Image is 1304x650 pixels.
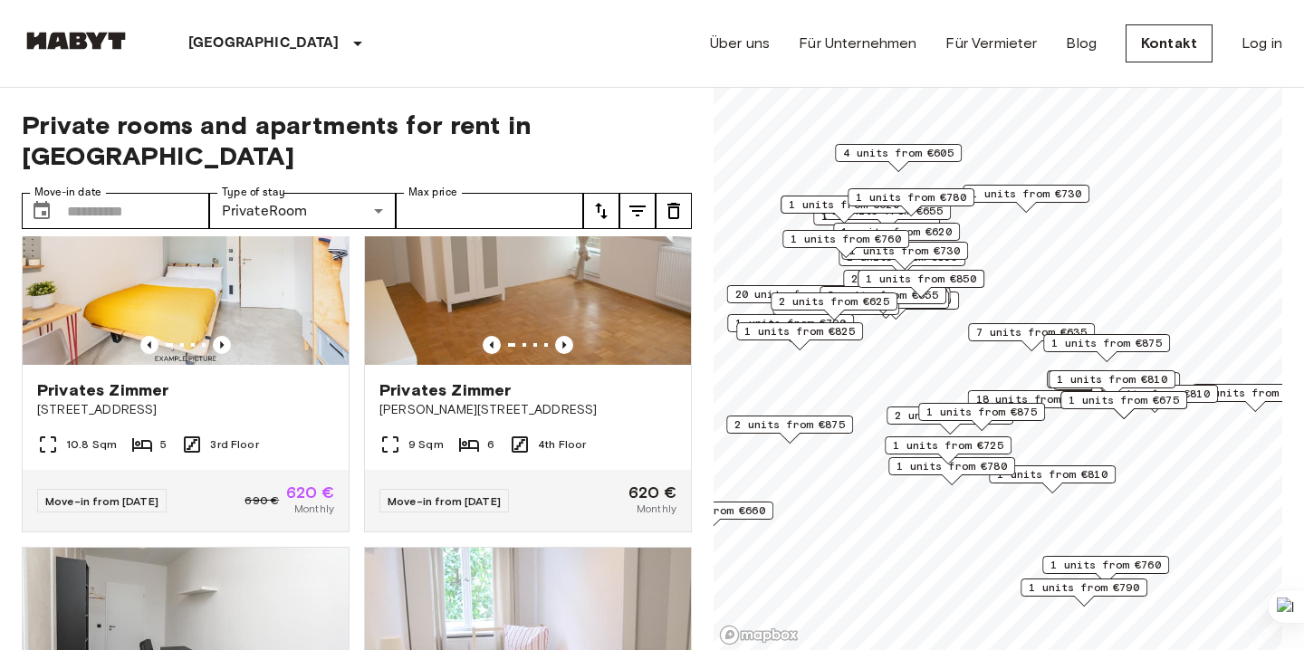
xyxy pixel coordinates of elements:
[1066,33,1097,54] a: Blog
[656,193,692,229] button: tune
[23,148,349,365] img: Marketing picture of unit DE-01-07-007-05Q
[294,501,334,517] span: Monthly
[843,270,970,298] div: Map marker
[555,336,573,354] button: Previous image
[976,324,1087,340] span: 7 units from €635
[160,436,167,453] span: 5
[628,484,676,501] span: 620 €
[37,401,334,419] span: [STREET_ADDRESS]
[1042,556,1169,584] div: Map marker
[851,271,962,287] span: 2 units from €655
[1050,557,1161,573] span: 1 units from €760
[976,391,1093,407] span: 18 units from €650
[1069,392,1179,408] span: 1 units from €675
[1029,579,1139,596] span: 1 units from €790
[379,401,676,419] span: [PERSON_NAME][STREET_ADDRESS]
[799,33,916,54] a: Für Unternehmen
[727,314,854,342] div: Map marker
[140,336,158,354] button: Previous image
[858,270,984,298] div: Map marker
[213,336,231,354] button: Previous image
[820,286,946,314] div: Map marker
[840,292,951,309] span: 1 units from €760
[736,322,863,350] div: Map marker
[1126,24,1213,62] a: Kontakt
[483,336,501,354] button: Previous image
[209,193,397,229] div: PrivateRoom
[1051,335,1162,351] span: 1 units from €875
[963,185,1089,213] div: Map marker
[1057,371,1167,387] span: 1 units from €810
[22,110,692,171] span: Private rooms and apartments for rent in [GEOGRAPHIC_DATA]
[188,33,340,54] p: [GEOGRAPHIC_DATA]
[1043,334,1170,362] div: Map marker
[779,293,889,310] span: 2 units from €625
[841,224,952,240] span: 1 units from €620
[735,315,846,331] span: 1 units from €790
[538,436,586,453] span: 4th Floor
[1060,391,1187,419] div: Map marker
[887,406,1013,435] div: Map marker
[364,147,692,532] a: Marketing picture of unit DE-01-120-04MPrevious imagePrevious imagePrivates Zimmer[PERSON_NAME][S...
[835,144,962,172] div: Map marker
[885,436,1012,464] div: Map marker
[34,185,101,200] label: Move-in date
[782,230,909,258] div: Map marker
[1242,33,1282,54] a: Log in
[727,285,860,313] div: Map marker
[734,416,845,433] span: 2 units from €875
[895,407,1005,424] span: 2 units from €865
[918,403,1045,431] div: Map marker
[896,458,1007,474] span: 1 units from €780
[781,196,907,224] div: Map marker
[833,223,960,251] div: Map marker
[843,145,954,161] span: 4 units from €605
[408,185,457,200] label: Max price
[828,287,938,303] span: 3 units from €655
[818,287,951,315] div: Map marker
[771,292,897,320] div: Map marker
[839,248,965,276] div: Map marker
[365,148,691,365] img: Marketing picture of unit DE-01-120-04M
[379,379,511,401] span: Privates Zimmer
[735,286,852,302] span: 20 units from €655
[66,436,117,453] span: 10.8 Sqm
[719,625,799,645] a: Mapbox logo
[945,33,1037,54] a: Für Vermieter
[619,193,656,229] button: tune
[744,323,855,339] span: 1 units from €825
[1047,370,1174,398] div: Map marker
[286,484,334,501] span: 620 €
[22,147,350,532] a: Marketing picture of unit DE-01-07-007-05QPrevious imagePrevious imagePrivates Zimmer[STREET_ADDR...
[210,436,258,453] span: 3rd Floor
[893,437,1003,454] span: 1 units from €725
[487,436,494,453] span: 6
[989,465,1116,493] div: Map marker
[849,243,960,259] span: 1 units from €730
[926,404,1037,420] span: 1 units from €875
[45,494,158,508] span: Move-in from [DATE]
[968,323,1095,351] div: Map marker
[244,492,279,509] span: 690 €
[888,457,1015,485] div: Map marker
[408,436,444,453] span: 9 Sqm
[388,494,501,508] span: Move-in from [DATE]
[968,390,1101,418] div: Map marker
[710,33,770,54] a: Über uns
[866,271,976,287] span: 1 units from €850
[37,379,168,401] span: Privates Zimmer
[1049,370,1175,398] div: Map marker
[24,193,60,229] button: Choose date
[856,189,966,206] span: 1 units from €780
[1099,386,1210,402] span: 1 units from €810
[726,416,853,444] div: Map marker
[848,188,974,216] div: Map marker
[222,185,285,200] label: Type of stay
[583,193,619,229] button: tune
[637,501,676,517] span: Monthly
[997,466,1107,483] span: 1 units from €810
[971,186,1081,202] span: 1 units from €730
[791,231,901,247] span: 1 units from €760
[789,196,899,213] span: 1 units from €620
[655,502,765,519] span: 1 units from €660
